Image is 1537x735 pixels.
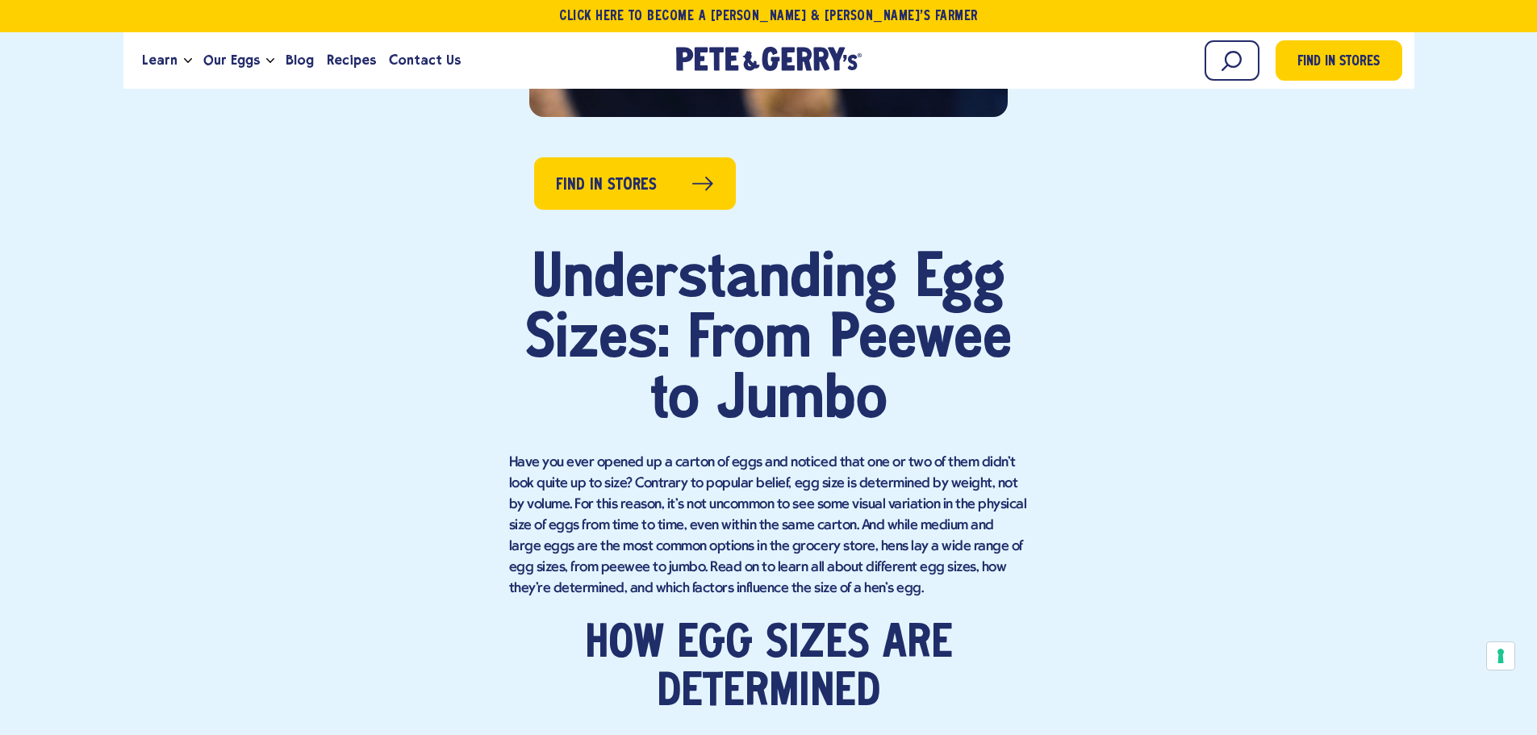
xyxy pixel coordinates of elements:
[1297,52,1380,73] span: Find in Stores
[142,50,178,70] span: Learn
[136,39,184,82] a: Learn
[197,39,266,82] a: Our Eggs
[509,620,1029,717] h2: How egg sizes are determined
[279,39,320,82] a: Blog
[327,50,376,70] span: Recipes
[266,58,274,64] button: Open the dropdown menu for Our Eggs
[556,173,657,198] span: Find in Stores
[320,39,382,82] a: Recipes
[389,50,461,70] span: Contact Us
[1487,642,1514,670] button: Your consent preferences for tracking technologies
[382,39,467,82] a: Contact Us
[203,50,260,70] span: Our Eggs
[509,453,1029,599] p: Have you ever opened up a carton of eggs and noticed that one or two of them didn't look quite up...
[534,157,736,210] a: Find in Stores
[286,50,314,70] span: Blog
[509,250,1029,432] h1: Understanding Egg Sizes: From Peewee to Jumbo
[184,58,192,64] button: Open the dropdown menu for Learn
[1276,40,1402,81] a: Find in Stores
[1205,40,1259,81] input: Search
